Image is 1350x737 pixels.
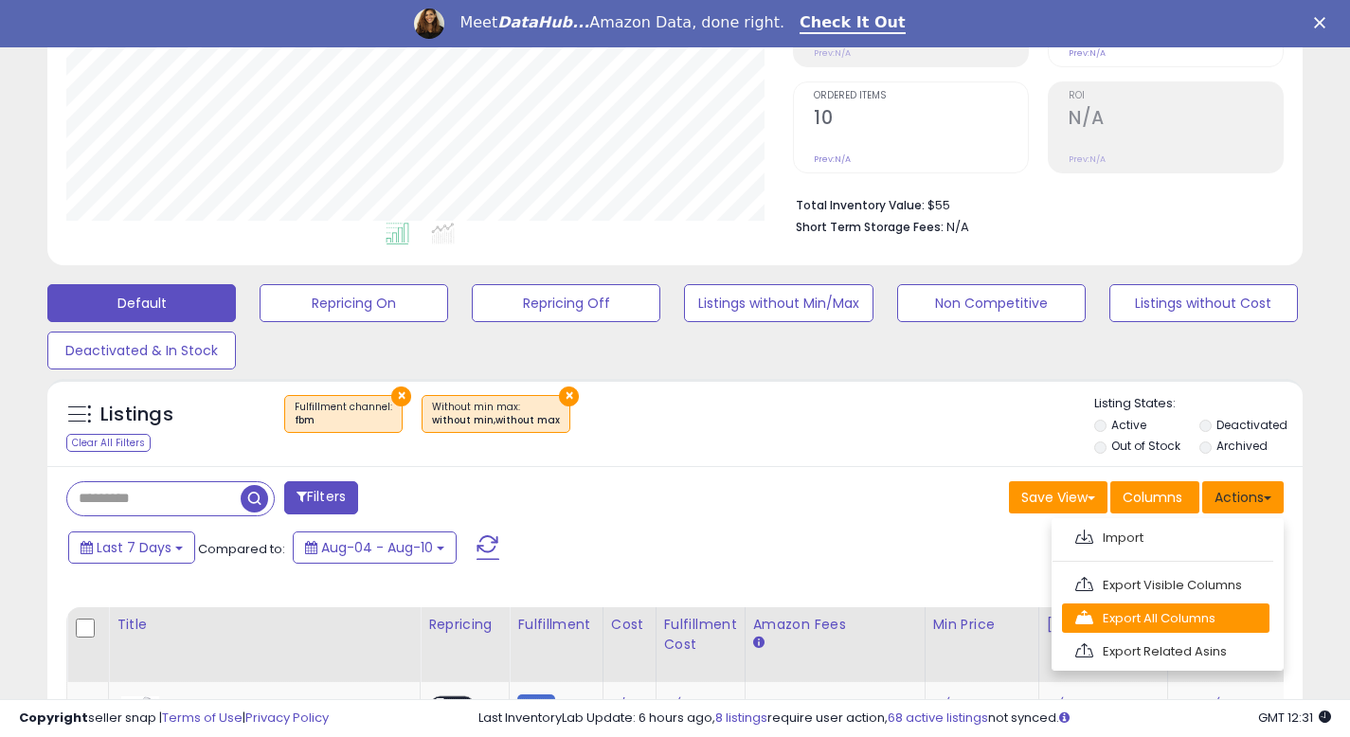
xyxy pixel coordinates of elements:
a: Check It Out [800,13,906,34]
button: × [559,386,579,406]
div: [PERSON_NAME] [1047,615,1160,635]
small: Prev: N/A [814,153,851,165]
button: Last 7 Days [68,531,195,564]
b: Short Term Storage Fees: [796,219,944,235]
button: Default [47,284,236,322]
div: Fulfillment [517,615,594,635]
div: Amazon Fees [753,615,917,635]
div: Repricing [428,615,501,635]
span: Last 7 Days [97,538,171,557]
div: seller snap | | [19,710,329,728]
button: Columns [1110,481,1199,513]
div: without min,without max [432,414,560,427]
h2: N/A [1069,107,1283,133]
small: Prev: N/A [1069,153,1106,165]
label: Archived [1216,438,1268,454]
a: Import [1062,523,1269,552]
strong: Copyright [19,709,88,727]
a: 8 listings [715,709,767,727]
a: Terms of Use [162,709,243,727]
div: fbm [295,414,392,427]
label: Active [1111,417,1146,433]
div: Fulfillment Cost [664,615,737,655]
img: Profile image for Georgie [414,9,444,39]
span: Ordered Items [814,91,1028,101]
div: Title [117,615,412,635]
div: Last InventoryLab Update: 6 hours ago, require user action, not synced. [478,710,1331,728]
button: Repricing On [260,284,448,322]
a: 68 active listings [888,709,988,727]
button: Repricing Off [472,284,660,322]
a: Export Visible Columns [1062,570,1269,600]
button: Listings without Min/Max [684,284,873,322]
span: ROI [1069,91,1283,101]
label: Deactivated [1216,417,1287,433]
a: Privacy Policy [245,709,329,727]
div: Meet Amazon Data, done right. [459,13,784,32]
i: DataHub... [497,13,589,31]
span: Fulfillment channel : [295,400,392,428]
a: Export Related Asins [1062,637,1269,666]
div: Cost [611,615,648,635]
small: Amazon Fees. [753,635,765,652]
li: $55 [796,192,1269,215]
h5: Listings [100,402,173,428]
button: Listings without Cost [1109,284,1298,322]
p: Listing States: [1094,395,1303,413]
span: Without min max : [432,400,560,428]
small: Prev: N/A [814,47,851,59]
span: N/A [946,218,969,236]
label: Out of Stock [1111,438,1180,454]
span: Columns [1123,488,1182,507]
button: × [391,386,411,406]
span: Aug-04 - Aug-10 [321,538,433,557]
button: Actions [1202,481,1284,513]
button: Non Competitive [897,284,1086,322]
div: Min Price [933,615,1031,635]
h2: 10 [814,107,1028,133]
a: Export All Columns [1062,603,1269,633]
span: 2025-08-18 12:31 GMT [1258,709,1331,727]
div: Clear All Filters [66,434,151,452]
small: Prev: N/A [1069,47,1106,59]
span: Compared to: [198,540,285,558]
button: Filters [284,481,358,514]
b: Total Inventory Value: [796,197,925,213]
button: Deactivated & In Stock [47,332,236,369]
button: Save View [1009,481,1107,513]
div: Close [1314,17,1333,28]
button: Aug-04 - Aug-10 [293,531,457,564]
